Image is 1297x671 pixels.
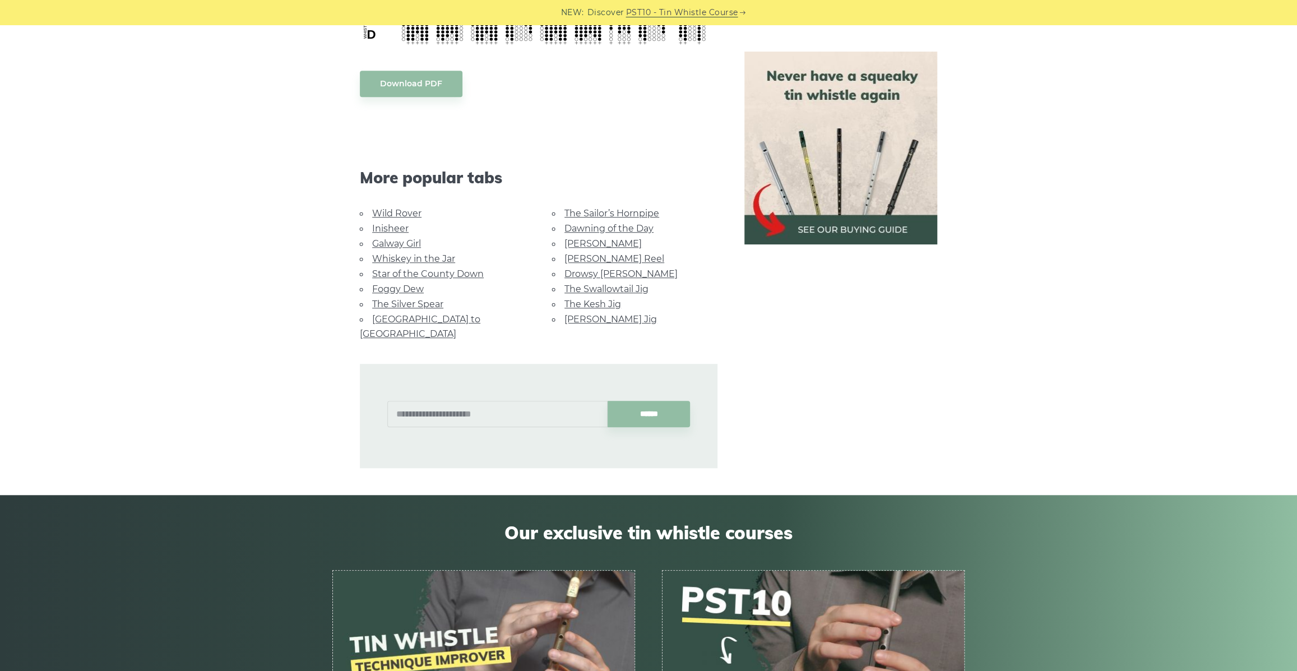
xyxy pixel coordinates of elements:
[626,6,738,19] a: PST10 - Tin Whistle Course
[564,284,648,294] a: The Swallowtail Jig
[372,208,421,219] a: Wild Rover
[564,299,621,309] a: The Kesh Jig
[564,238,642,249] a: [PERSON_NAME]
[587,6,624,19] span: Discover
[564,253,664,264] a: [PERSON_NAME] Reel
[372,284,424,294] a: Foggy Dew
[564,269,678,279] a: Drowsy [PERSON_NAME]
[360,314,480,339] a: [GEOGRAPHIC_DATA] to [GEOGRAPHIC_DATA]
[360,168,717,187] span: More popular tabs
[372,223,409,234] a: Inisheer
[561,6,584,19] span: NEW:
[564,208,659,219] a: The Sailor’s Hornpipe
[372,269,484,279] a: Star of the County Down
[744,52,937,244] img: tin whistle buying guide
[372,253,455,264] a: Whiskey in the Jar
[564,223,654,234] a: Dawning of the Day
[360,71,462,97] a: Download PDF
[372,299,443,309] a: The Silver Spear
[564,314,657,325] a: [PERSON_NAME] Jig
[372,238,421,249] a: Galway Girl
[332,522,965,543] span: Our exclusive tin whistle courses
